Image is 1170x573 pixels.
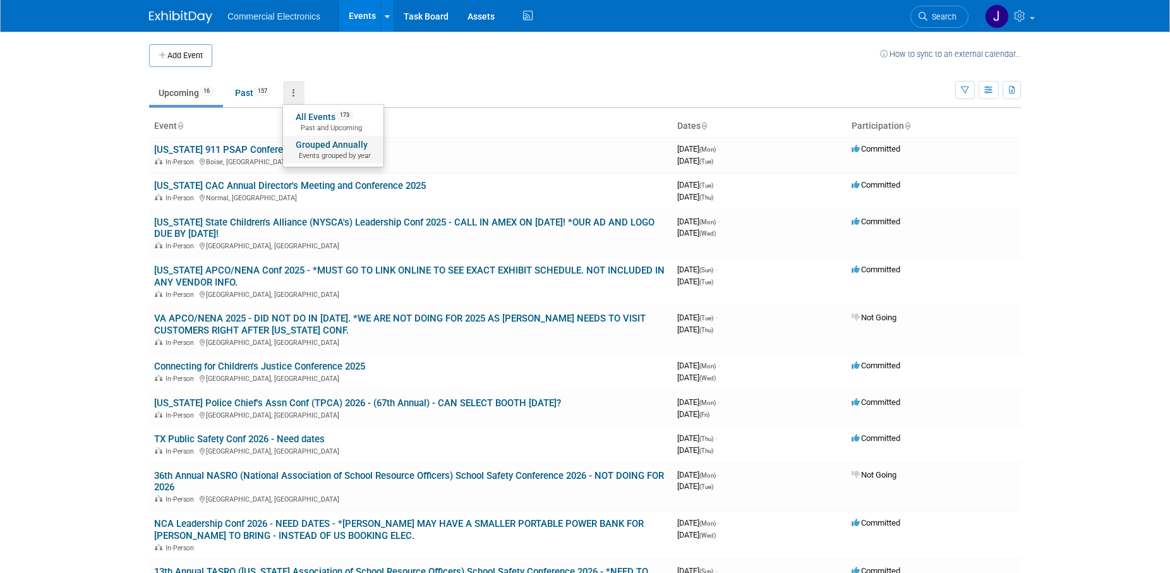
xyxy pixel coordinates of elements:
img: In-Person Event [155,544,162,550]
img: In-Person Event [155,158,162,164]
a: [US_STATE] State Children's Alliance (NYSCA's) Leadership Conf 2025 - CALL IN AMEX ON [DATE]! *OU... [154,217,654,240]
span: - [718,470,720,480]
span: Past and Upcoming [296,123,371,133]
span: (Mon) [699,399,716,406]
span: Committed [852,217,900,226]
span: (Thu) [699,194,713,201]
a: Sort by Event Name [177,121,183,131]
span: - [715,180,717,190]
span: [DATE] [677,530,716,540]
span: (Mon) [699,363,716,370]
span: In-Person [166,544,198,552]
span: [DATE] [677,228,716,238]
span: (Fri) [699,411,709,418]
span: - [718,361,720,370]
span: In-Person [166,447,198,455]
th: Event [149,116,672,137]
img: In-Person Event [155,447,162,454]
span: In-Person [166,339,198,347]
a: Sort by Start Date [701,121,707,131]
a: [US_STATE] Police Chief's Assn Conf (TPCA) 2026 - (67th Annual) - CAN SELECT BOOTH [DATE]? [154,397,561,409]
span: - [718,144,720,154]
span: [DATE] [677,397,720,407]
span: - [718,397,720,407]
span: [DATE] [677,217,720,226]
span: 157 [254,87,271,96]
span: [DATE] [677,361,720,370]
a: Sort by Participation Type [904,121,910,131]
span: (Thu) [699,447,713,454]
div: [GEOGRAPHIC_DATA], [GEOGRAPHIC_DATA] [154,337,667,347]
div: Boise, [GEOGRAPHIC_DATA] [154,156,667,166]
span: - [718,518,720,528]
span: Committed [852,144,900,154]
a: [US_STATE] APCO/NENA Conf 2025 - *MUST GO TO LINK ONLINE TO SEE EXACT EXHIBIT SCHEDULE. NOT INCLU... [154,265,665,288]
span: Committed [852,518,900,528]
img: Jennifer Roosa [985,4,1009,28]
span: (Mon) [699,520,716,527]
span: Committed [852,433,900,443]
div: [GEOGRAPHIC_DATA], [GEOGRAPHIC_DATA] [154,493,667,504]
span: [DATE] [677,156,713,166]
div: Normal, [GEOGRAPHIC_DATA] [154,192,667,202]
span: - [718,217,720,226]
a: Upcoming16 [149,81,223,105]
div: [GEOGRAPHIC_DATA], [GEOGRAPHIC_DATA] [154,445,667,455]
span: (Mon) [699,146,716,153]
th: Participation [847,116,1021,137]
span: In-Person [166,242,198,250]
img: In-Person Event [155,411,162,418]
span: - [715,433,717,443]
span: (Wed) [699,532,716,539]
a: TX Public Safety Conf 2026 - Need dates [154,433,325,445]
span: (Mon) [699,472,716,479]
div: [GEOGRAPHIC_DATA], [GEOGRAPHIC_DATA] [154,409,667,419]
span: (Tue) [699,182,713,189]
span: (Wed) [699,230,716,237]
span: Committed [852,361,900,370]
img: ExhibitDay [149,11,212,23]
span: (Tue) [699,279,713,286]
span: In-Person [166,411,198,419]
img: In-Person Event [155,495,162,502]
span: Committed [852,265,900,274]
span: (Wed) [699,375,716,382]
a: NCA Leadership Conf 2026 - NEED DATES - *[PERSON_NAME] MAY HAVE A SMALLER PORTABLE POWER BANK FOR... [154,518,644,541]
button: Add Event [149,44,212,67]
a: VA APCO/NENA 2025 - DID NOT DO IN [DATE]. *WE ARE NOT DOING FOR 2025 AS [PERSON_NAME] NEEDS TO VI... [154,313,646,336]
img: In-Person Event [155,375,162,381]
span: [DATE] [677,325,713,334]
span: (Sun) [699,267,713,274]
div: [GEOGRAPHIC_DATA], [GEOGRAPHIC_DATA] [154,240,667,250]
span: - [715,265,717,274]
a: Grouped AnnuallyEvents grouped by year [283,136,383,164]
a: Search [910,6,968,28]
span: In-Person [166,158,198,166]
span: [DATE] [677,470,720,480]
span: Committed [852,397,900,407]
img: In-Person Event [155,339,162,345]
span: [DATE] [677,192,713,202]
a: How to sync to an external calendar... [880,49,1021,59]
a: Past157 [226,81,280,105]
img: In-Person Event [155,291,162,297]
a: [US_STATE] CAC Annual Director's Meeting and Conference 2025 [154,180,426,191]
th: Dates [672,116,847,137]
img: In-Person Event [155,194,162,200]
span: Not Going [852,313,896,322]
span: [DATE] [677,445,713,455]
span: Committed [852,180,900,190]
span: [DATE] [677,265,717,274]
span: (Thu) [699,327,713,334]
img: In-Person Event [155,242,162,248]
span: [DATE] [677,313,717,322]
span: [DATE] [677,481,713,491]
a: [US_STATE] 911 PSAP Conference (12th Annual) 2025 [154,144,380,155]
a: Connecting for Children's Justice Conference 2025 [154,361,365,372]
span: (Thu) [699,435,713,442]
div: [GEOGRAPHIC_DATA], [GEOGRAPHIC_DATA] [154,373,667,383]
span: [DATE] [677,277,713,286]
span: Search [927,12,956,21]
a: 36th Annual NASRO (National Association of School Resource Officers) School Safety Conference 202... [154,470,664,493]
span: (Mon) [699,219,716,226]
